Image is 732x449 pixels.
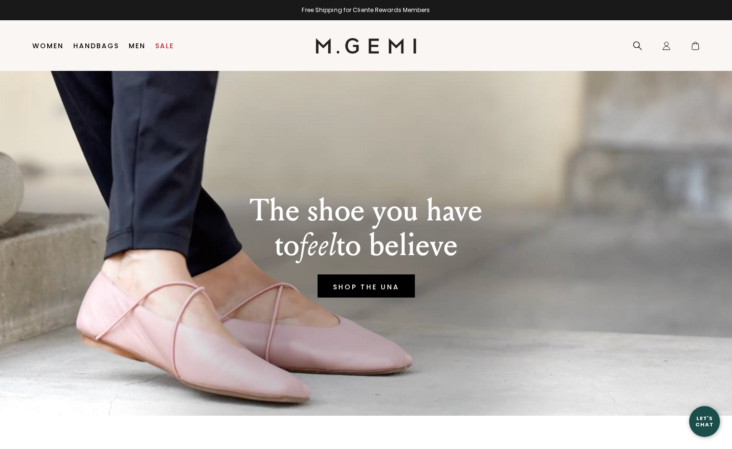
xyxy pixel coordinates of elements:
a: Men [129,42,146,50]
img: M.Gemi [316,38,416,54]
p: to to believe [250,228,482,263]
p: The shoe you have [250,193,482,228]
a: Women [32,42,64,50]
a: Sale [155,42,174,50]
a: Handbags [73,42,119,50]
em: feel [299,227,336,264]
a: SHOP THE UNA [318,274,415,298]
div: Let's Chat [689,415,720,427]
